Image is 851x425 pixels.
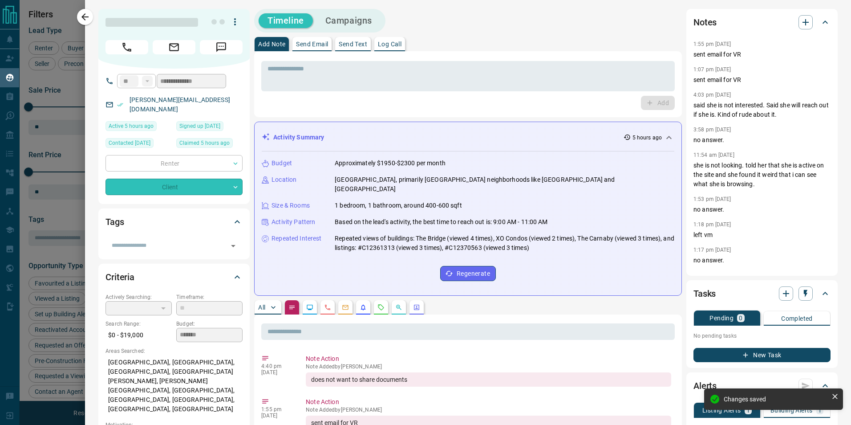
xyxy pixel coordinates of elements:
svg: Lead Browsing Activity [306,304,313,311]
p: Based on the lead's activity, the best time to reach out is: 9:00 AM - 11:00 AM [335,217,547,227]
svg: Agent Actions [413,304,420,311]
span: Email [153,40,195,54]
span: Contacted [DATE] [109,139,150,147]
a: [PERSON_NAME][EMAIL_ADDRESS][DOMAIN_NAME] [130,96,230,113]
h2: Alerts [693,379,717,393]
p: 1:18 pm [DATE] [693,221,731,228]
div: Tue Sep 16 2025 [105,121,172,134]
svg: Requests [377,304,385,311]
span: Call [105,40,148,54]
p: 3:58 pm [DATE] [693,127,731,133]
p: No pending tasks [693,329,831,343]
div: Criteria [105,266,243,288]
p: Actively Searching: [105,293,172,301]
p: Send Text [339,41,367,47]
h2: Tasks [693,286,716,301]
p: Completed [781,315,813,322]
p: Timeframe: [176,293,243,301]
svg: Opportunities [395,304,402,311]
div: Mon Feb 19 2018 [176,121,243,134]
p: Add Note [258,41,285,47]
p: no answer. [693,205,831,214]
span: Claimed 5 hours ago [179,139,230,147]
svg: Calls [324,304,331,311]
p: Location [272,175,296,184]
p: Activity Summary [273,133,324,142]
p: Activity Pattern [272,217,315,227]
p: 1:53 pm [DATE] [693,196,731,202]
p: 1:55 pm [261,406,292,413]
button: Regenerate [440,266,496,281]
p: $0 - $19,000 [105,328,172,343]
div: Alerts [693,375,831,396]
p: All [258,304,265,311]
p: Pending [709,315,733,321]
p: Search Range: [105,320,172,328]
p: Note Action [306,397,671,407]
p: 5 hours ago [632,134,662,142]
span: Signed up [DATE] [179,122,220,131]
div: Client [105,179,243,195]
p: Repeated views of buildings: The Bridge (viewed 4 times), XO Condos (viewed 2 times), The Carnaby... [335,234,674,253]
p: Note Added by [PERSON_NAME] [306,407,671,413]
p: Note Added by [PERSON_NAME] [306,364,671,370]
p: 0 [739,315,742,321]
p: Budget: [176,320,243,328]
div: Renter [105,155,243,172]
p: 4:40 pm [261,363,292,369]
div: Tags [105,211,243,233]
p: Budget [272,159,292,168]
div: does not want to share documents [306,372,671,387]
p: no answer. [693,135,831,145]
h2: Criteria [105,270,134,284]
p: she is not looking. told her that she is active on the site and she found it weird that i can see... [693,161,831,189]
svg: Emails [342,304,349,311]
p: sent email for VR [693,75,831,85]
p: 1:17 pm [DATE] [693,247,731,253]
h2: Tags [105,215,124,229]
p: Repeated Interest [272,234,321,243]
span: Active 5 hours ago [109,122,154,131]
p: said she is not interested. Said she will reach out if she is. Kind of rude about it. [693,101,831,119]
p: sent email for VR [693,50,831,59]
p: 1:07 pm [DATE] [693,66,731,73]
p: Approximately $1950-$2300 per month [335,159,446,168]
p: Areas Searched: [105,347,243,355]
button: Timeline [259,13,313,28]
p: [DATE] [261,413,292,419]
p: [GEOGRAPHIC_DATA], [GEOGRAPHIC_DATA], [GEOGRAPHIC_DATA], [GEOGRAPHIC_DATA][PERSON_NAME], [PERSON_... [105,355,243,417]
div: Notes [693,12,831,33]
p: [GEOGRAPHIC_DATA], primarily [GEOGRAPHIC_DATA] neighborhoods like [GEOGRAPHIC_DATA] and [GEOGRAPH... [335,175,674,194]
div: Tue Sep 16 2025 [176,138,243,151]
svg: Email Verified [117,102,123,108]
button: New Task [693,348,831,362]
button: Open [227,240,239,252]
button: Campaigns [316,13,381,28]
div: Tasks [693,283,831,304]
p: 11:54 am [DATE] [693,152,734,158]
p: Size & Rooms [272,201,310,210]
h2: Notes [693,15,717,29]
svg: Listing Alerts [360,304,367,311]
p: [DATE] [261,369,292,376]
p: Note Action [306,354,671,364]
p: 1:55 pm [DATE] [693,41,731,47]
div: Mon Sep 13 2021 [105,138,172,151]
p: 4:03 pm [DATE] [693,92,731,98]
p: Log Call [378,41,401,47]
div: Activity Summary5 hours ago [262,129,674,146]
p: no answer. [693,256,831,265]
p: left vm [693,230,831,240]
p: 1 bedroom, 1 bathroom, around 400-600 sqft [335,201,462,210]
div: Changes saved [724,396,828,403]
p: Send Email [296,41,328,47]
span: Message [200,40,243,54]
svg: Notes [288,304,296,311]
